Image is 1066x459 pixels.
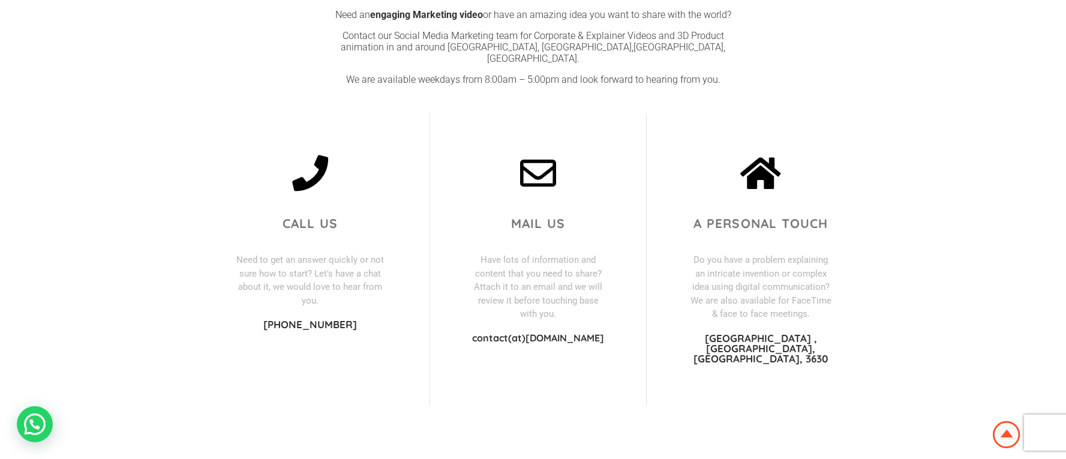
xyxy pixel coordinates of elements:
p: We are available weekdays from 8:00am – 5:00pm and look forward to hearing from you. [330,74,736,85]
p: Contact our Social Media Marketing team for Corporate & Explainer Videos and 3D Product animation... [330,30,736,64]
p: Need an or have an amazing idea you want to share with the world? [330,9,736,20]
p: [GEOGRAPHIC_DATA] , [GEOGRAPHIC_DATA], [GEOGRAPHIC_DATA], 3630 [689,333,833,364]
p: Have lots of information and content that you need to share? Attach it to an email and we will re... [472,253,605,321]
p: Need to get an answer quickly or not sure how to start? Let's have a chat about it, we would love... [233,253,388,307]
span: A Personal Touch [693,215,828,231]
b: engaging Marketing video [370,9,483,20]
span: Mail us [511,215,565,231]
p: contact(at)[DOMAIN_NAME] [472,333,605,343]
h5: Follow us on all our Social Media platforms: [197,436,869,448]
img: Animation Studio South Africa [990,419,1023,451]
span: Call us [283,215,338,231]
p: Do you have a problem explaining an intricate invention or complex idea using digital communicati... [689,253,833,321]
p: [PHONE_NUMBER] [233,319,388,329]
